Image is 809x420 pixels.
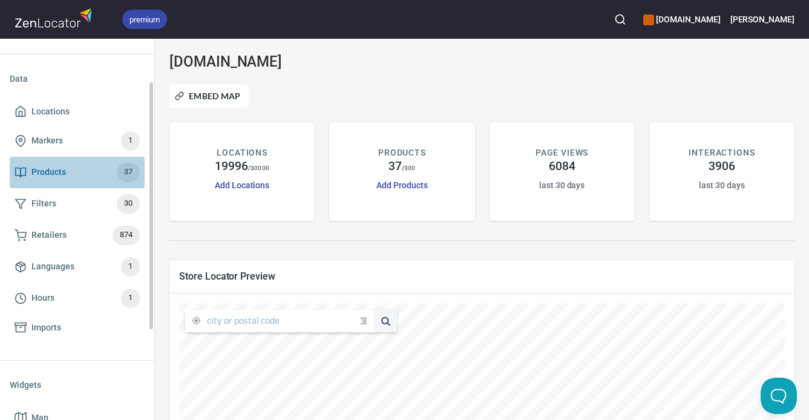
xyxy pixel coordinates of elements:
h4: 37 [388,159,402,174]
p: / 30000 [248,163,269,172]
iframe: Help Scout Beacon - Open [761,378,797,414]
li: Data [10,64,145,93]
p: PRODUCTS [378,146,426,159]
span: Embed Map [177,89,241,103]
a: Markers1 [10,125,145,157]
a: Languages1 [10,251,145,283]
span: Hours [31,290,54,306]
span: Products [31,165,66,180]
input: city or postal code [207,309,360,332]
span: 30 [117,197,140,211]
span: 874 [113,228,140,242]
span: 1 [121,134,140,148]
p: INTERACTIONS [689,146,755,159]
li: Widgets [10,370,145,399]
button: Search [607,6,634,33]
span: Languages [31,259,74,274]
a: Filters30 [10,188,145,220]
a: Add Products [376,180,427,190]
h6: [PERSON_NAME] [730,13,794,26]
a: Retailers874 [10,220,145,251]
span: Retailers [31,228,67,243]
span: Locations [31,104,70,119]
h6: [DOMAIN_NAME] [643,13,720,26]
button: Embed Map [169,85,249,108]
h6: last 30 days [699,179,744,192]
span: 37 [117,165,140,179]
h6: last 30 days [539,179,585,192]
button: [PERSON_NAME] [730,6,794,33]
h4: 19996 [215,159,248,174]
span: 1 [121,260,140,274]
h4: 6084 [549,159,575,174]
img: zenlocator [15,5,96,31]
a: Imports [10,314,145,341]
p: LOCATIONS [217,146,267,159]
div: premium [122,10,167,29]
p: / 300 [402,163,415,172]
a: Hours1 [10,283,145,314]
a: Locations [10,98,145,125]
span: 1 [121,291,140,305]
h4: 3906 [709,159,735,174]
h3: [DOMAIN_NAME] [169,53,368,70]
span: Filters [31,196,56,211]
a: Add Locations [215,180,269,190]
p: PAGE VIEWS [536,146,588,159]
span: Imports [31,320,61,335]
span: Markers [31,133,63,148]
button: color-CE600E [643,15,654,25]
a: Products37 [10,157,145,188]
span: premium [122,13,167,26]
span: Store Locator Preview [179,270,785,283]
